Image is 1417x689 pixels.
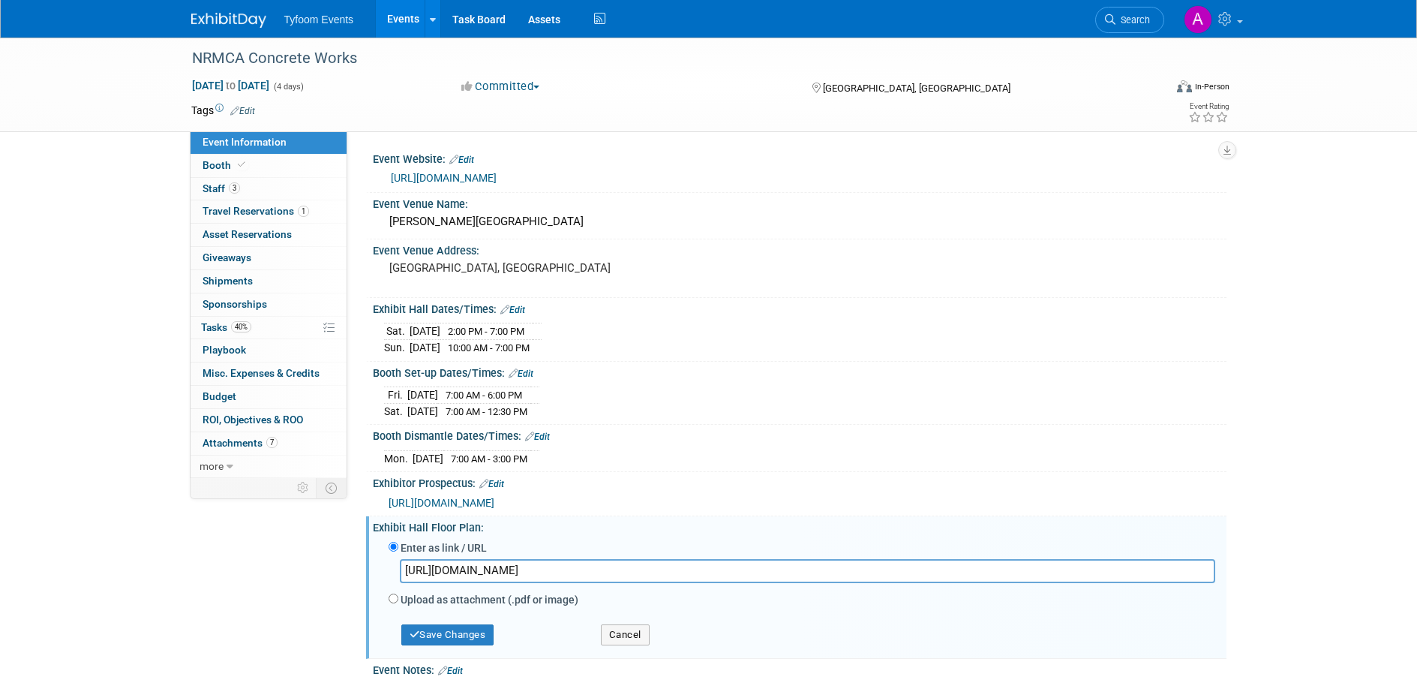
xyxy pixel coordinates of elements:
[191,363,347,385] a: Misc. Expenses & Credits
[191,386,347,408] a: Budget
[191,247,347,269] a: Giveaways
[373,239,1226,258] div: Event Venue Address:
[203,228,292,240] span: Asset Reservations
[191,409,347,432] a: ROI, Objectives & ROO
[451,453,527,465] span: 7:00 AM - 3:00 PM
[1188,103,1229,110] div: Event Rating
[407,403,438,419] td: [DATE]
[373,472,1226,492] div: Exhibitor Prospectus:
[601,624,650,645] button: Cancel
[203,159,248,171] span: Booth
[1184,5,1212,34] img: Angie Nichols
[373,148,1226,167] div: Event Website:
[500,305,525,315] a: Edit
[1194,81,1229,92] div: In-Person
[384,323,410,340] td: Sat.
[191,432,347,455] a: Attachments7
[191,456,347,478] a: more
[316,478,347,498] td: Toggle Event Tabs
[238,161,245,169] i: Booth reservation complete
[407,387,438,404] td: [DATE]
[230,106,255,116] a: Edit
[449,155,474,165] a: Edit
[389,261,712,275] pre: [GEOGRAPHIC_DATA], [GEOGRAPHIC_DATA]
[191,103,255,118] td: Tags
[266,437,278,448] span: 7
[373,425,1226,444] div: Booth Dismantle Dates/Times:
[413,450,443,466] td: [DATE]
[191,13,266,28] img: ExhibitDay
[438,666,463,676] a: Edit
[203,298,267,310] span: Sponsorships
[231,321,251,332] span: 40%
[298,206,309,217] span: 1
[373,516,1226,535] div: Exhibit Hall Floor Plan:
[525,432,550,442] a: Edit
[203,437,278,449] span: Attachments
[187,45,1142,72] div: NRMCA Concrete Works
[203,251,251,263] span: Giveaways
[401,540,487,555] label: Enter as link / URL
[479,479,504,489] a: Edit
[401,624,494,645] button: Save Changes
[823,83,1010,94] span: [GEOGRAPHIC_DATA], [GEOGRAPHIC_DATA]
[456,79,545,95] button: Committed
[373,298,1226,317] div: Exhibit Hall Dates/Times:
[384,403,407,419] td: Sat.
[203,390,236,402] span: Budget
[203,205,309,217] span: Travel Reservations
[1115,14,1150,26] span: Search
[191,339,347,362] a: Playbook
[191,270,347,293] a: Shipments
[191,79,270,92] span: [DATE] [DATE]
[448,326,524,337] span: 2:00 PM - 7:00 PM
[203,367,320,379] span: Misc. Expenses & Credits
[191,317,347,339] a: Tasks40%
[203,344,246,356] span: Playbook
[201,321,251,333] span: Tasks
[384,340,410,356] td: Sun.
[401,592,578,607] label: Upload as attachment (.pdf or image)
[191,131,347,154] a: Event Information
[446,406,527,417] span: 7:00 AM - 12:30 PM
[410,340,440,356] td: [DATE]
[1076,78,1230,101] div: Event Format
[1095,7,1164,33] a: Search
[224,80,238,92] span: to
[448,342,530,354] span: 10:00 AM - 7:00 PM
[410,323,440,340] td: [DATE]
[384,450,413,466] td: Mon.
[200,460,224,472] span: more
[373,193,1226,212] div: Event Venue Name:
[203,182,240,194] span: Staff
[191,200,347,223] a: Travel Reservations1
[203,275,253,287] span: Shipments
[373,362,1226,381] div: Booth Set-up Dates/Times:
[373,659,1226,678] div: Event Notes:
[384,210,1215,233] div: [PERSON_NAME][GEOGRAPHIC_DATA]
[191,293,347,316] a: Sponsorships
[284,14,354,26] span: Tyfoom Events
[391,172,497,184] a: [URL][DOMAIN_NAME]
[384,387,407,404] td: Fri.
[191,178,347,200] a: Staff3
[389,497,494,509] a: [URL][DOMAIN_NAME]
[509,369,533,379] a: Edit
[1177,80,1192,92] img: Format-Inperson.png
[191,155,347,177] a: Booth
[203,136,287,148] span: Event Information
[203,414,303,426] span: ROI, Objectives & ROO
[229,182,240,194] span: 3
[272,82,304,92] span: (4 days)
[446,390,522,401] span: 7:00 AM - 6:00 PM
[290,478,317,498] td: Personalize Event Tab Strip
[191,224,347,246] a: Asset Reservations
